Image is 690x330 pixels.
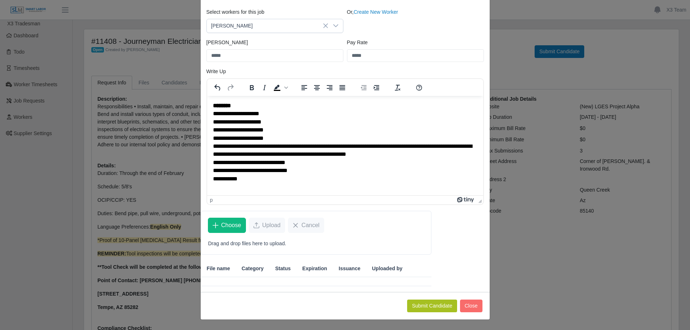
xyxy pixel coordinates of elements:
button: Justify [336,83,348,93]
button: Help [413,83,425,93]
div: p [210,197,213,203]
span: Status [275,265,291,272]
iframe: Rich Text Area [207,96,483,195]
button: Align left [298,83,310,93]
label: Write Up [206,68,226,75]
button: Italic [258,83,271,93]
button: Bold [246,83,258,93]
button: Undo [212,83,224,93]
button: Redo [224,83,237,93]
span: Uploaded by [372,265,402,272]
div: Or, [345,8,486,33]
div: Background color Black [271,83,289,93]
span: File name [207,265,230,272]
p: Drag and drop files here to upload. [208,240,425,247]
label: Pay Rate [347,39,368,46]
button: Decrease indent [357,83,370,93]
span: Issuance [339,265,360,272]
button: Align right [323,83,336,93]
button: Submit Candidate [407,300,457,312]
span: Maria Lachino [207,19,329,33]
label: [PERSON_NAME] [206,39,248,46]
button: Increase indent [370,83,382,93]
span: Expiration [302,265,327,272]
button: Clear formatting [392,83,404,93]
button: Cancel [288,218,324,233]
div: Press the Up and Down arrow keys to resize the editor. [476,196,483,204]
span: Upload [262,221,281,230]
button: Close [460,300,482,312]
span: Category [242,265,264,272]
span: Choose [221,221,241,230]
button: Align center [311,83,323,93]
a: Powered by Tiny [457,197,475,203]
button: Choose [208,218,246,233]
button: Upload [249,218,285,233]
span: Cancel [301,221,319,230]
